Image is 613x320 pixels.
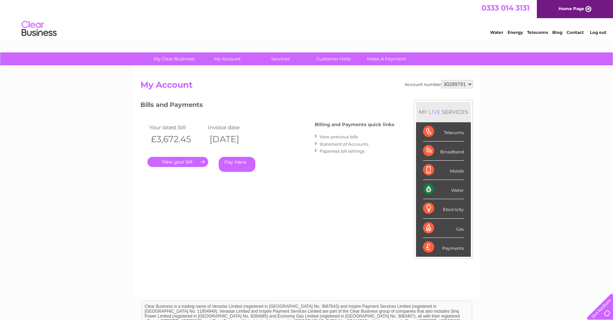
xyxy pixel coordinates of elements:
[423,122,464,141] div: Telecoms
[320,134,358,139] a: View previous bills
[405,80,473,88] div: Account number
[423,238,464,257] div: Payments
[21,18,57,39] img: logo.png
[206,132,265,146] th: [DATE]
[147,123,206,132] td: Your latest bill
[305,52,362,65] a: Customer Help
[147,132,206,146] th: £3,672.45
[423,180,464,199] div: Water
[423,199,464,218] div: Electricity
[140,80,473,93] h2: My Account
[147,157,208,167] a: .
[320,148,365,154] a: Paperless bill settings
[567,30,584,35] a: Contact
[590,30,606,35] a: Log out
[423,141,464,161] div: Broadband
[427,109,442,115] div: LIVE
[206,123,265,132] td: Invoice date
[219,157,255,172] a: Pay Here
[423,161,464,180] div: Mobile
[320,141,368,147] a: Statement of Accounts
[416,102,471,122] div: MY SERVICES
[552,30,562,35] a: Blog
[145,52,203,65] a: My Clear Business
[140,100,394,112] h3: Bills and Payments
[481,3,530,12] a: 0333 014 3131
[142,4,472,34] div: Clear Business is a trading name of Verastar Limited (registered in [GEOGRAPHIC_DATA] No. 3667643...
[508,30,523,35] a: Energy
[358,52,415,65] a: Make A Payment
[423,219,464,238] div: Gas
[490,30,503,35] a: Water
[198,52,256,65] a: My Account
[527,30,548,35] a: Telecoms
[251,52,309,65] a: Services
[315,122,394,127] h4: Billing and Payments quick links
